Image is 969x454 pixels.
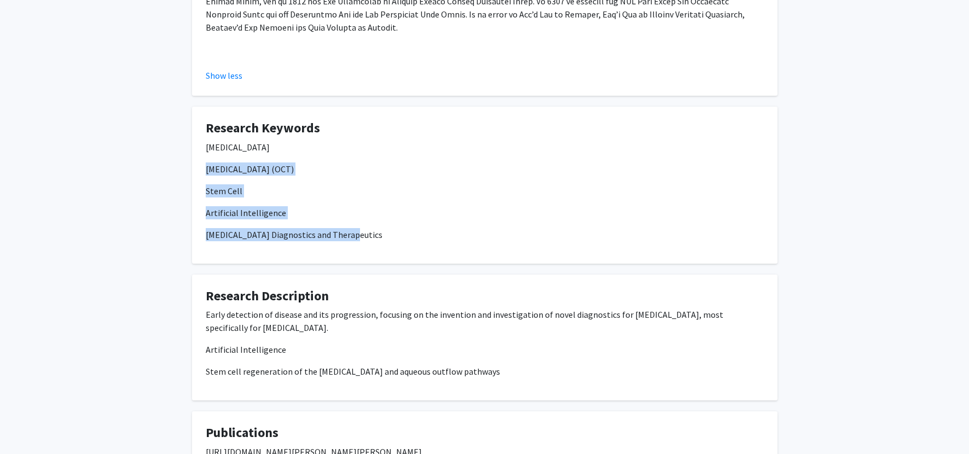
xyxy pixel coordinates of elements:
p: [MEDICAL_DATA] (OCT) [206,162,764,176]
p: Stem Cell [206,184,764,197]
iframe: Chat [8,405,47,446]
h4: Research Description [206,288,764,304]
h4: Research Keywords [206,120,764,136]
h4: Publications [206,425,764,441]
p: Early detection of disease and its progression, focusing on the invention and investigation of no... [206,308,764,334]
p: [MEDICAL_DATA] [206,141,764,154]
p: [MEDICAL_DATA] Diagnostics and Therapeutics [206,228,764,241]
button: Show less [206,69,242,82]
p: Artificial Intelligence [206,206,764,219]
span: Artificial Intelligence [206,344,286,355]
p: Stem cell regeneration of the [MEDICAL_DATA] and aqueous outflow pathways [206,365,764,378]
